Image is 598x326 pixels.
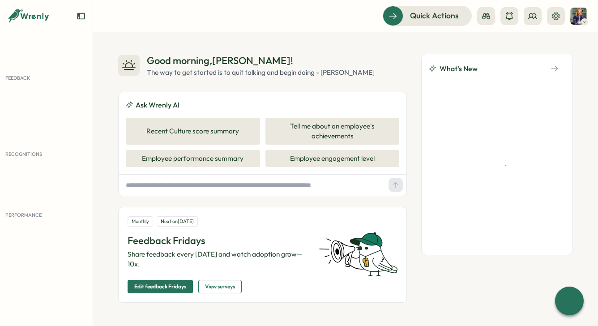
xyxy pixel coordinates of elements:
span: Quick Actions [410,10,459,21]
button: Expand sidebar [77,12,85,21]
div: Next on [DATE] [157,216,198,227]
span: View surveys [205,280,235,293]
p: Feedback Fridays [128,234,308,248]
div: Good morning , [PERSON_NAME] ! [147,54,375,68]
div: The way to get started is to quit talking and begin doing - [PERSON_NAME] [147,68,375,77]
span: Ask Wrenly AI [136,99,179,111]
p: Share feedback every [DATE] and watch adoption grow—10x. [128,249,308,269]
button: View surveys [198,280,242,293]
button: Edit feedback Fridays [128,280,193,293]
img: Hanna Smith [570,8,587,25]
span: Edit feedback Fridays [134,280,186,293]
button: Tell me about an employee's achievements [265,118,400,145]
button: Quick Actions [383,6,472,26]
div: Monthly [128,216,153,227]
span: What's New [440,63,478,74]
button: Employee performance summary [126,150,260,167]
button: Recent Culture score summary [126,118,260,145]
button: Employee engagement level [265,150,400,167]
